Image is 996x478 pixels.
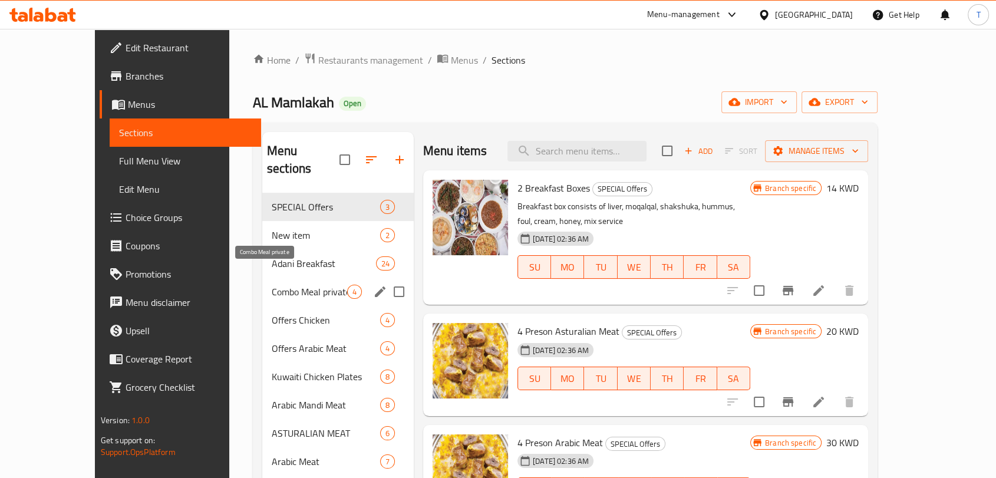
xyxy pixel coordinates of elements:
[556,259,579,276] span: MO
[304,52,423,68] a: Restaurants management
[377,258,394,269] span: 24
[381,371,394,383] span: 8
[528,233,593,245] span: [DATE] 02:36 AM
[760,326,821,337] span: Branch specific
[507,141,647,161] input: search
[119,126,252,140] span: Sections
[835,388,863,416] button: delete
[517,199,750,229] p: Breakfast box consists of liver, moqalqal, shakshuka, hummus, foul, cream, honey, mix service
[100,34,261,62] a: Edit Restaurant
[747,390,771,414] span: Select to update
[262,221,414,249] div: New item2
[101,444,176,460] a: Support.OpsPlatform
[126,41,252,55] span: Edit Restaurant
[119,154,252,168] span: Full Menu View
[523,370,546,387] span: SU
[126,295,252,309] span: Menu disclaimer
[826,434,859,451] h6: 30 KWD
[262,391,414,419] div: Arabic Mandi Meat8
[272,285,347,299] span: Combo Meal private
[551,255,584,279] button: MO
[688,370,712,387] span: FR
[680,142,717,160] button: Add
[272,256,376,271] span: Adani Breakfast
[267,142,339,177] h2: Menu sections
[651,255,684,279] button: TH
[110,118,261,147] a: Sections
[348,286,361,298] span: 4
[262,334,414,362] div: Offers Arabic Meat4
[618,367,651,390] button: WE
[100,260,261,288] a: Promotions
[295,53,299,67] li: /
[606,437,665,451] span: SPECIAL Offers
[262,447,414,476] div: Arabic Meat7
[272,200,380,214] span: SPECIAL Offers
[655,370,679,387] span: TH
[262,362,414,391] div: Kuwaiti Chicken Plates8
[731,95,787,110] span: import
[380,370,395,384] div: items
[101,413,130,428] span: Version:
[622,326,681,339] span: SPECIAL Offers
[765,140,868,162] button: Manage items
[589,370,612,387] span: TU
[380,398,395,412] div: items
[262,193,414,221] div: SPECIAL Offers3
[517,367,551,390] button: SU
[262,249,414,278] div: Adani Breakfast24
[380,341,395,355] div: items
[347,285,362,299] div: items
[131,413,150,428] span: 1.0.0
[100,62,261,90] a: Branches
[100,317,261,345] a: Upsell
[380,200,395,214] div: items
[100,203,261,232] a: Choice Groups
[826,180,859,196] h6: 14 KWD
[100,345,261,373] a: Coverage Report
[380,426,395,440] div: items
[110,175,261,203] a: Edit Menu
[272,370,380,384] span: Kuwaiti Chicken Plates
[100,288,261,317] a: Menu disclaimer
[423,142,487,160] h2: Menu items
[381,343,394,354] span: 4
[589,259,612,276] span: TU
[517,255,551,279] button: SU
[381,428,394,439] span: 6
[126,380,252,394] span: Grocery Checklist
[684,367,717,390] button: FR
[826,323,859,339] h6: 20 KWD
[622,325,682,339] div: SPECIAL Offers
[433,180,508,255] img: 2 Breakfast Boxes
[774,388,802,416] button: Branch-specific-item
[492,53,525,67] span: Sections
[976,8,980,21] span: T
[593,182,652,196] span: SPECIAL Offers
[760,437,821,449] span: Branch specific
[528,456,593,467] span: [DATE] 02:36 AM
[381,315,394,326] span: 4
[272,228,380,242] span: New item
[253,89,334,116] span: AL Mamlakah
[760,183,821,194] span: Branch specific
[584,367,617,390] button: TU
[272,341,380,355] span: Offers Arabic Meat
[717,367,750,390] button: SA
[253,52,878,68] nav: breadcrumb
[253,53,291,67] a: Home
[684,255,717,279] button: FR
[622,370,646,387] span: WE
[100,232,261,260] a: Coupons
[272,426,380,440] span: ASTURALIAN MEAT
[721,91,797,113] button: import
[126,352,252,366] span: Coverage Report
[428,53,432,67] li: /
[811,95,868,110] span: export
